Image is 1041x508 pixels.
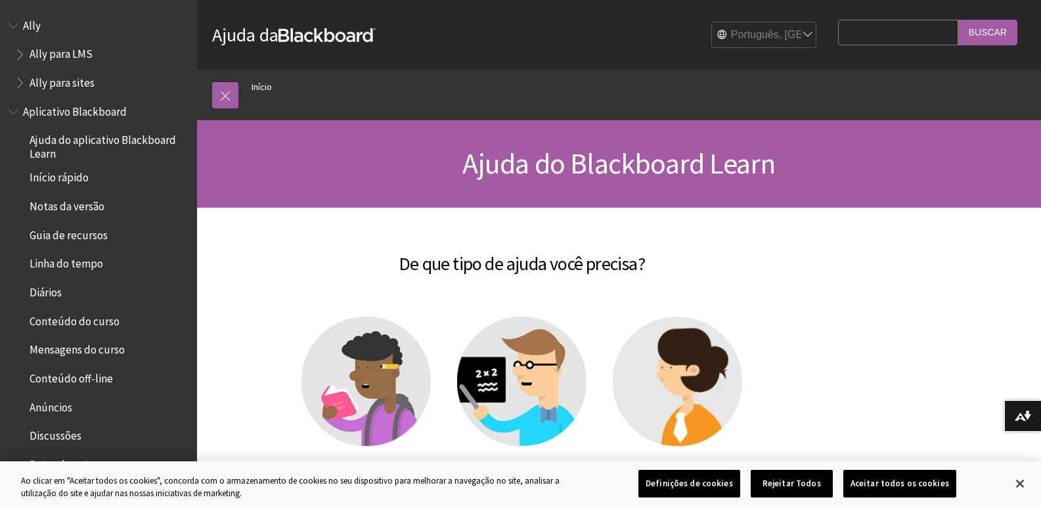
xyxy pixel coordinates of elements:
[638,470,740,497] button: Definições de cookies
[613,317,742,446] img: Ajuda para administradores
[457,317,587,476] a: Ajuda para instrutores Instrutor
[751,470,833,497] button: Rejeitar Todos
[30,129,188,160] span: Ajuda do aplicativo Blackboard Learn
[30,396,72,414] span: Anúncios
[30,72,95,89] span: Ally para sites
[30,167,89,185] span: Início rápido
[30,453,110,471] span: Datas de entrega
[30,310,120,328] span: Conteúdo do curso
[23,14,41,32] span: Ally
[30,339,125,357] span: Mensagens do curso
[958,20,1017,45] input: Buscar
[462,145,775,181] span: Ajuda do Blackboard Learn
[457,317,587,446] img: Ajuda para instrutores
[613,317,742,476] a: Ajuda para administradores Administrador
[21,474,573,500] div: Ao clicar em "Aceitar todos os cookies", concorda com o armazenamento de cookies no seu dispositi...
[30,195,104,213] span: Notas da versão
[30,425,81,443] span: Discussões
[301,317,431,446] img: Ajuda para alunos
[30,43,93,61] span: Ally para LMS
[278,28,376,42] strong: Blackboard
[210,234,833,277] h2: De que tipo de ajuda você precisa?
[30,367,113,385] span: Conteúdo off-line
[301,317,431,476] a: Ajuda para alunos Aluno
[8,14,189,94] nav: Book outline for Anthology Ally Help
[843,470,956,497] button: Aceitar todos os cookies
[1006,469,1034,498] button: Fechar
[30,281,62,299] span: Diários
[30,253,103,271] span: Linha do tempo
[30,224,108,242] span: Guia de recursos
[212,23,376,47] a: Ajuda daBlackboard
[712,22,817,49] select: Site Language Selector
[252,79,272,95] a: Início
[23,101,127,118] span: Aplicativo Blackboard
